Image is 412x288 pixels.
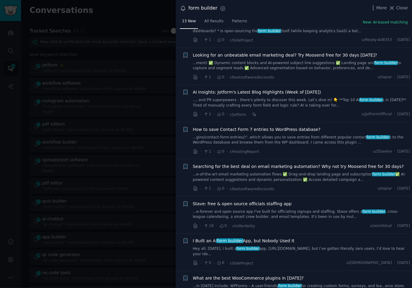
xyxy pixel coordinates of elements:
[394,223,395,229] span: ·
[193,126,321,133] a: How to save Contact Form 7 entries to WordPress database?
[213,37,215,43] span: ·
[193,98,410,108] a: ..., and PR superpowers - there’s plenty to discover this week. Let’s dive in! 👇 **Top 10 AIform ...
[230,113,246,117] span: r/jotform
[216,223,217,229] span: ·
[217,149,224,154] span: 0
[230,75,274,79] span: r/bestsoftwarediscounts
[200,223,201,229] span: ·
[396,5,408,11] span: Close
[398,112,410,117] span: [DATE]
[230,38,253,42] span: r/SideProject
[213,148,215,155] span: ·
[232,19,247,24] span: Patterns
[227,37,228,43] span: ·
[193,238,294,244] span: I Built an AI App, but Nobody Used It
[378,75,392,80] span: u/topiar
[236,246,260,251] span: form builder
[394,75,395,80] span: ·
[398,149,410,154] span: [DATE]
[217,112,224,117] span: 0
[217,75,224,80] span: 0
[193,52,377,58] a: Looking for an unbeatable email marketing deal? Try Moosend free for 30 days [DATE]?
[217,260,224,266] span: 6
[362,209,386,214] span: form builder
[398,186,410,191] span: [DATE]
[203,112,211,117] span: 1
[398,75,410,80] span: [DATE]
[229,223,230,229] span: ·
[219,223,227,229] span: 0
[203,223,213,229] span: 18
[398,260,410,266] span: [DATE]
[389,5,408,11] button: Close
[359,98,383,102] span: form builder
[376,5,387,11] span: More
[230,17,249,29] a: Patterns
[362,37,392,43] span: u/Ready-Ad8353
[216,238,243,243] span: form builder
[200,260,201,266] span: ·
[230,261,253,265] span: r/SideProject
[398,223,410,229] span: [DATE]
[203,186,211,191] span: 1
[394,186,395,191] span: ·
[346,260,392,266] span: u/[DEMOGRAPHIC_DATA]
[180,17,198,29] a: 13 New
[202,17,225,29] a: All Results
[257,29,281,33] span: form builder
[232,224,255,228] span: r/rollerderby
[373,149,392,154] span: u/ZGeekie
[363,20,408,25] button: New: AI-based matching
[213,260,215,266] span: ·
[200,37,201,43] span: ·
[227,260,228,266] span: ·
[193,238,294,244] a: I Built an AIform builderApp, but Nobody Used It
[182,19,196,24] span: 13 New
[227,186,228,192] span: ·
[193,89,321,95] a: AI Insights: Jotform's Latest Blog Highlights (Week of [DATE])
[372,172,396,176] span: form builder
[200,111,201,118] span: ·
[203,149,211,154] span: 1
[366,135,390,139] span: form builder
[193,275,304,281] a: What are the best WooCommerce plugins in [DATE]?
[378,186,392,191] span: u/topiar
[398,37,410,43] span: [DATE]
[188,5,218,12] div: form builder
[213,74,215,80] span: ·
[248,111,249,118] span: ·
[200,74,201,80] span: ·
[204,19,223,24] span: All Results
[217,37,224,43] span: 0
[193,135,410,145] a: ...gins/contact-form-entries/)", which allows you to save entries from different popular contactf...
[227,148,228,155] span: ·
[227,74,228,80] span: ·
[193,246,410,257] a: Hey all, [DATE], I built aform builderapp, [URL][DOMAIN_NAME], but I’ve gotten literally zero use...
[227,111,228,118] span: ·
[374,61,398,65] span: form builder
[203,75,211,80] span: 1
[394,260,395,266] span: ·
[370,223,392,229] span: u/aoristdual
[361,112,392,117] span: u/JotFormOfficial
[394,112,395,117] span: ·
[230,150,259,154] span: r/HostingReport
[213,111,215,118] span: ·
[193,60,410,71] a: ...ment) ✅ Dynamic content blocks and AI-powered subject line suggestions ✅ Landing page andform ...
[370,5,387,11] button: More
[200,186,201,192] span: ·
[193,201,292,207] a: Stave: free & open source officials staffing app
[394,37,395,43] span: ·
[193,209,410,220] a: ...e-forever and open source app I've built for officiating signups and staffing. Stave offers af...
[193,163,404,170] a: Searching for the best deal on email marketing automation? Why not try Moosend free for 30 days?
[203,37,211,43] span: 1
[213,186,215,192] span: ·
[203,260,211,266] span: 0
[278,284,302,288] span: form builder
